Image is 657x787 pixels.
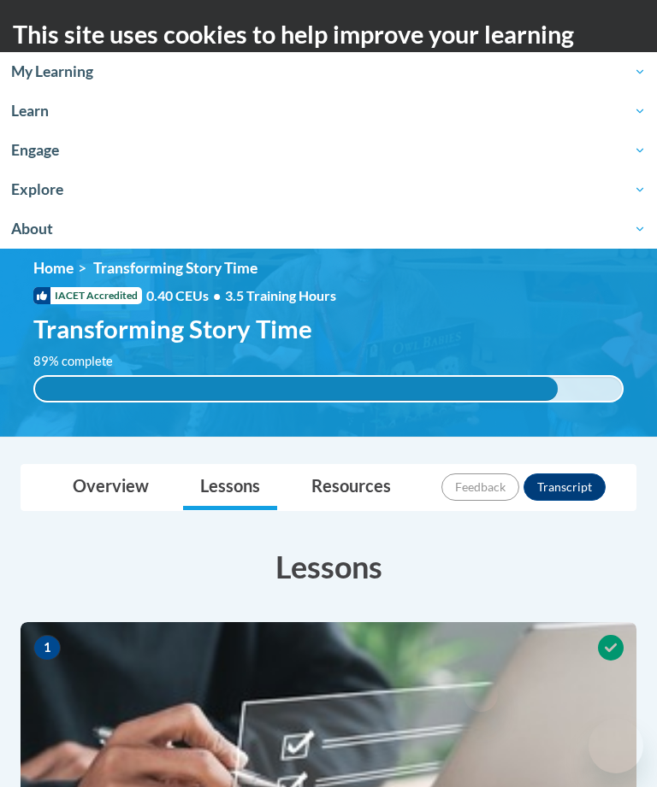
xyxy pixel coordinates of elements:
span: 0.40 CEUs [146,286,225,305]
a: Overview [56,465,166,510]
span: Engage [11,140,646,161]
span: My Learning [11,62,646,82]
div: Main menu [601,181,644,233]
div: 89% complete [35,377,558,401]
label: 89% complete [33,352,132,371]
span: About [11,219,646,239]
h2: This site uses cookies to help improve your learning experience. [13,17,644,86]
span: Transforming Story Time [33,314,312,344]
a: Resources [294,465,408,510]
iframe: Button to launch messaging window [589,719,643,773]
button: Transcript [524,473,606,501]
iframe: Close message [464,678,498,712]
span: Transforming Story Time [93,259,257,277]
span: • [213,287,221,303]
span: 3.5 Training Hours [225,287,336,303]
span: Explore [11,179,646,200]
span: Learn [11,101,646,121]
h3: Lessons [21,545,636,588]
span: 1 [33,635,61,661]
a: Lessons [183,465,277,510]
a: Home [33,259,74,277]
span: IACET Accredited [33,287,142,304]
button: Feedback [441,473,519,501]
